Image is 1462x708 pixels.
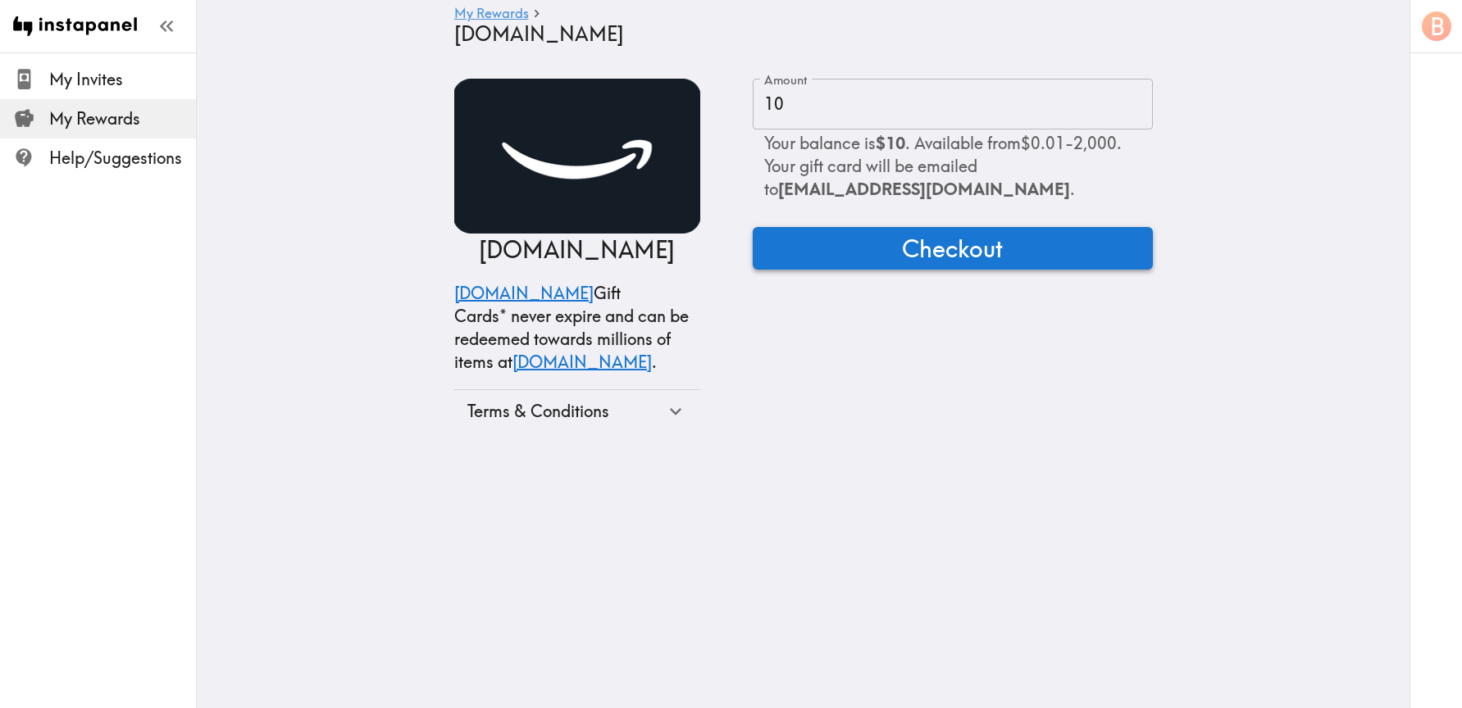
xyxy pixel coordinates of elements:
[778,179,1070,199] span: [EMAIL_ADDRESS][DOMAIN_NAME]
[49,68,196,91] span: My Invites
[876,133,905,153] b: $10
[512,352,652,372] a: [DOMAIN_NAME]
[454,22,1140,46] h4: [DOMAIN_NAME]
[467,400,665,423] div: Terms & Conditions
[49,147,196,170] span: Help/Suggestions
[764,71,808,89] label: Amount
[454,283,594,303] a: [DOMAIN_NAME]
[764,133,1122,199] span: Your balance is . Available from $0.01 - 2,000 . Your gift card will be emailed to .
[49,107,196,130] span: My Rewards
[902,232,1003,265] span: Checkout
[454,7,529,22] a: My Rewards
[454,79,700,234] img: Amazon.com
[479,234,675,265] p: [DOMAIN_NAME]
[454,282,700,374] p: Gift Cards* never expire and can be redeemed towards millions of items at .
[454,390,700,433] div: Terms & Conditions
[1430,12,1445,41] span: B
[1420,10,1453,43] button: B
[753,227,1153,270] button: Checkout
